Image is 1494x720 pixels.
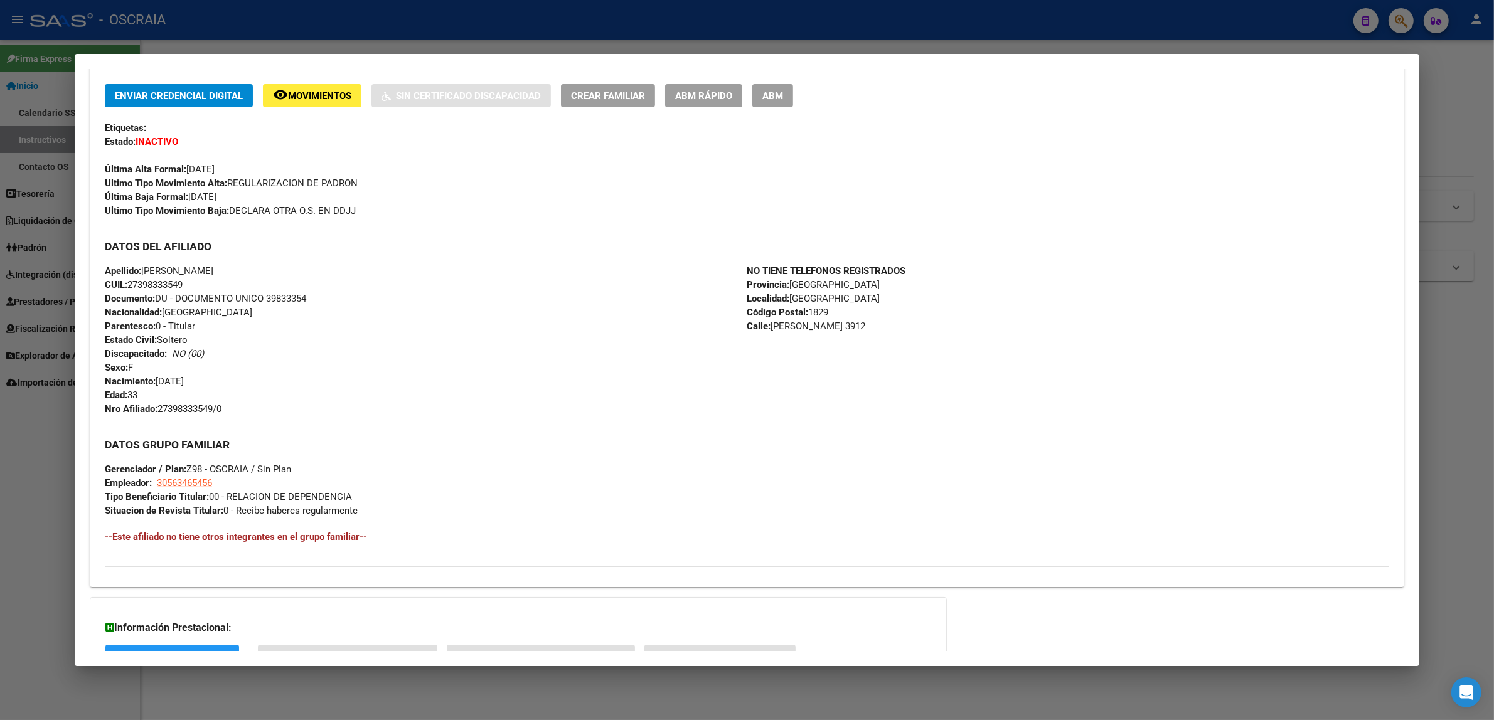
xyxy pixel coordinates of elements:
[644,645,796,668] button: Prestaciones Auditadas
[105,530,1389,544] h4: --Este afiliado no tiene otros integrantes en el grupo familiar--
[1451,677,1481,707] div: Open Intercom Messenger
[105,438,1389,452] h3: DATOS GRUPO FAMILIAR
[105,293,155,304] strong: Documento:
[105,362,128,373] strong: Sexo:
[105,307,162,318] strong: Nacionalidad:
[105,279,127,290] strong: CUIL:
[105,505,223,516] strong: Situacion de Revista Titular:
[105,334,188,346] span: Soltero
[105,348,167,359] strong: Discapacitado:
[665,84,742,107] button: ABM Rápido
[258,645,437,668] button: Sin Certificado Discapacidad
[105,403,221,415] span: 27398333549/0
[105,164,215,175] span: [DATE]
[371,84,551,107] button: Sin Certificado Discapacidad
[105,164,186,175] strong: Última Alta Formal:
[105,389,137,401] span: 33
[571,90,645,102] span: Crear Familiar
[105,136,136,147] strong: Estado:
[105,620,931,635] h3: Información Prestacional:
[105,191,216,203] span: [DATE]
[172,348,204,359] i: NO (00)
[263,84,361,107] button: Movimientos
[747,265,905,277] strong: NO TIENE TELEFONOS REGISTRADOS
[105,307,252,318] span: [GEOGRAPHIC_DATA]
[105,177,227,189] strong: Ultimo Tipo Movimiento Alta:
[105,645,239,668] button: SUR / SURGE / INTEGR.
[105,320,195,332] span: 0 - Titular
[105,477,152,489] strong: Empleador:
[288,90,351,102] span: Movimientos
[105,122,146,134] strong: Etiquetas:
[105,84,253,107] button: Enviar Credencial Digital
[105,265,213,277] span: [PERSON_NAME]
[747,293,789,304] strong: Localidad:
[105,376,184,387] span: [DATE]
[105,177,358,189] span: REGULARIZACION DE PADRON
[396,90,541,102] span: Sin Certificado Discapacidad
[105,279,183,290] span: 27398333549
[105,463,186,475] strong: Gerenciador / Plan:
[105,293,306,304] span: DU - DOCUMENTO UNICO 39833354
[105,205,356,216] span: DECLARA OTRA O.S. EN DDJJ
[561,84,655,107] button: Crear Familiar
[747,293,880,304] span: [GEOGRAPHIC_DATA]
[105,320,156,332] strong: Parentesco:
[136,136,178,147] strong: INACTIVO
[675,90,732,102] span: ABM Rápido
[105,334,157,346] strong: Estado Civil:
[105,389,127,401] strong: Edad:
[105,491,209,502] strong: Tipo Beneficiario Titular:
[105,463,291,475] span: Z98 - OSCRAIA / Sin Plan
[105,191,188,203] strong: Última Baja Formal:
[752,84,793,107] button: ABM
[105,376,156,387] strong: Nacimiento:
[115,90,243,102] span: Enviar Credencial Digital
[273,87,288,102] mat-icon: remove_red_eye
[105,491,352,502] span: 00 - RELACION DE DEPENDENCIA
[747,279,789,290] strong: Provincia:
[105,403,157,415] strong: Nro Afiliado:
[747,279,880,290] span: [GEOGRAPHIC_DATA]
[747,320,865,332] span: [PERSON_NAME] 3912
[105,505,358,516] span: 0 - Recibe haberes regularmente
[157,477,212,489] span: 30563465456
[747,307,808,318] strong: Código Postal:
[762,90,783,102] span: ABM
[105,362,133,373] span: F
[105,240,1389,253] h3: DATOS DEL AFILIADO
[747,307,828,318] span: 1829
[90,64,1404,587] div: Datos de Empadronamiento
[747,320,771,332] strong: Calle:
[105,205,229,216] strong: Ultimo Tipo Movimiento Baja:
[105,265,141,277] strong: Apellido:
[447,645,635,668] button: Not. Internacion / Censo Hosp.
